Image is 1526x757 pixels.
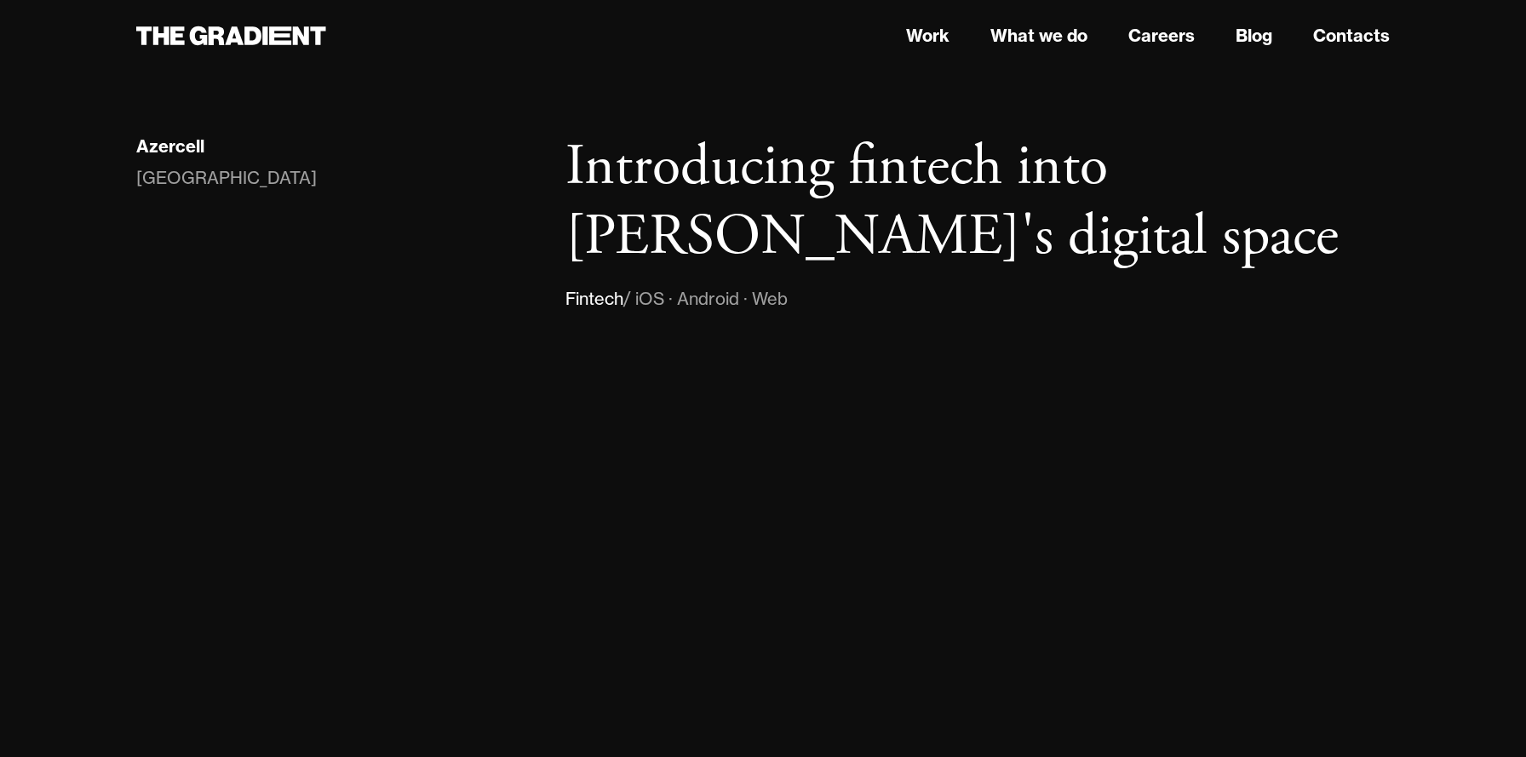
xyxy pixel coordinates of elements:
a: Blog [1236,23,1272,49]
div: [GEOGRAPHIC_DATA] [136,164,317,192]
div: Fintech [565,285,623,313]
div: Azercell [136,135,204,158]
div: / iOS · Android · Web [623,285,788,313]
h1: Introducing fintech into [PERSON_NAME]'s digital space [565,133,1390,272]
a: Careers [1128,23,1195,49]
a: Contacts [1313,23,1390,49]
a: What we do [990,23,1087,49]
a: Work [906,23,949,49]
